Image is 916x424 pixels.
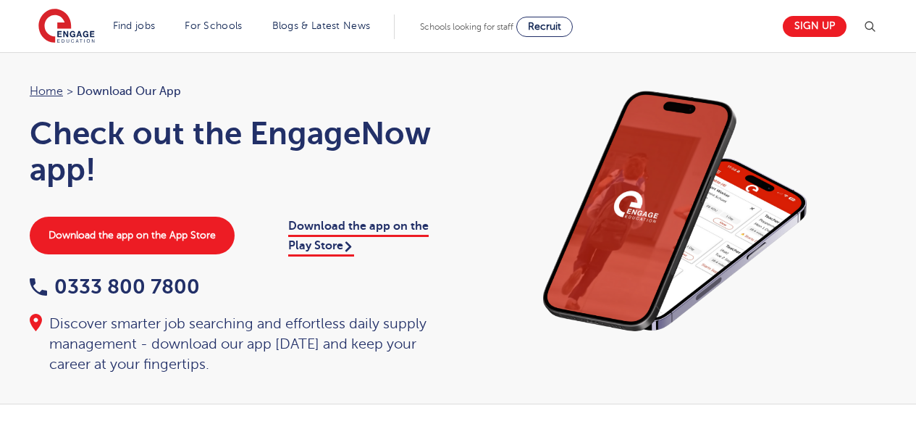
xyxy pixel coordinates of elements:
nav: breadcrumb [30,82,444,101]
h1: Check out the EngageNow app! [30,115,444,188]
a: Download the app on the Play Store [288,220,429,256]
div: Discover smarter job searching and effortless daily supply management - download our app [DATE] a... [30,314,444,375]
span: Recruit [528,21,561,32]
a: Find jobs [113,20,156,31]
a: Blogs & Latest News [272,20,371,31]
a: Recruit [516,17,573,37]
a: 0333 800 7800 [30,275,200,298]
a: Sign up [783,16,846,37]
img: Engage Education [38,9,95,45]
a: Download the app on the App Store [30,217,235,254]
span: Schools looking for staff [420,22,513,32]
a: Home [30,85,63,98]
span: Download our app [77,82,181,101]
a: For Schools [185,20,242,31]
span: > [67,85,73,98]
